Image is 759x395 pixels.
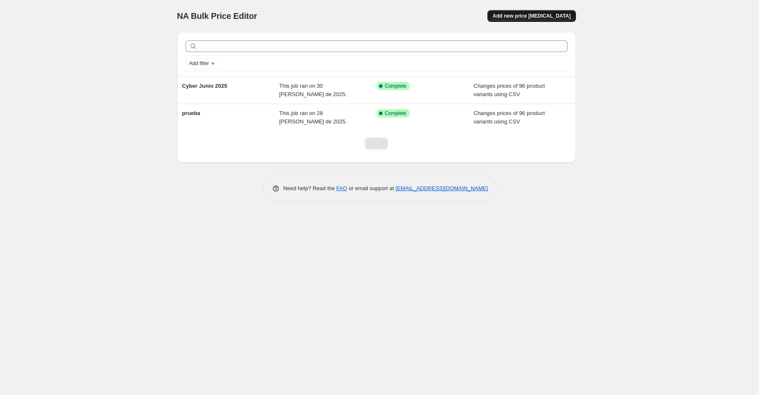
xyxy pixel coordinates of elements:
[347,185,395,191] span: or email support at
[182,83,228,89] span: Cyber Junio 2025
[186,58,219,68] button: Add filter
[365,138,388,149] nav: Pagination
[279,110,347,125] span: This job ran on 28 [PERSON_NAME] de 2025.
[492,13,571,19] span: Add new price [MEDICAL_DATA]
[182,110,200,116] span: prueba
[283,185,337,191] span: Need help? Read the
[385,110,406,117] span: Complete
[189,60,209,67] span: Add filter
[177,11,257,21] span: NA Bulk Price Editor
[474,110,545,125] span: Changes prices of 96 product variants using CSV
[487,10,576,22] button: Add new price [MEDICAL_DATA]
[395,185,488,191] a: [EMAIL_ADDRESS][DOMAIN_NAME]
[474,83,545,97] span: Changes prices of 96 product variants using CSV
[385,83,406,89] span: Complete
[336,185,347,191] a: FAQ
[279,83,347,97] span: This job ran on 30 [PERSON_NAME] de 2025.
